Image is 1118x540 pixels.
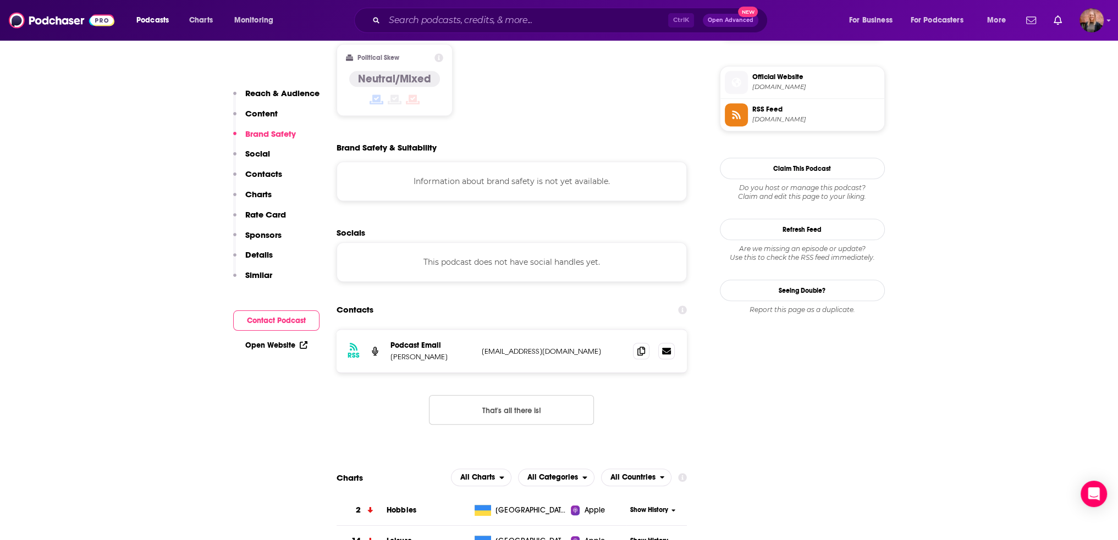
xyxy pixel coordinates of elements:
div: Search podcasts, credits, & more... [365,8,778,33]
span: All Countries [610,474,656,481]
button: Contact Podcast [233,310,320,331]
button: open menu [841,12,906,29]
span: Apple [584,505,605,516]
p: Details [245,249,273,260]
button: open menu [904,12,979,29]
a: Seeing Double? [720,280,885,301]
h3: 2 [356,504,361,516]
button: Content [233,108,278,129]
button: Show profile menu [1080,8,1104,32]
a: Official Website[DOMAIN_NAME] [725,71,880,94]
button: Similar [233,270,272,290]
a: Hobbies [387,505,416,515]
p: Contacts [245,169,282,179]
p: Similar [245,270,272,280]
div: This podcast does not have social handles yet. [337,242,687,282]
input: Search podcasts, credits, & more... [384,12,668,29]
div: Report this page as a duplicate. [720,305,885,314]
span: RSS Feed [752,104,880,114]
span: Logged in as kara_new [1080,8,1104,32]
div: Open Intercom Messenger [1081,481,1107,507]
img: Podchaser - Follow, Share and Rate Podcasts [9,10,114,31]
h2: Contacts [337,299,373,320]
h2: Socials [337,227,687,238]
button: Social [233,148,270,169]
span: All Charts [460,474,495,481]
p: [PERSON_NAME] [390,352,473,361]
button: open menu [518,469,594,486]
p: Podcast Email [390,341,473,350]
div: Information about brand safety is not yet available. [337,162,687,201]
div: Are we missing an episode or update? Use this to check the RSS feed immediately. [720,244,885,262]
button: Rate Card [233,209,286,230]
button: Show History [626,505,679,515]
a: Apple [571,505,626,516]
a: RSS Feed[DOMAIN_NAME] [725,103,880,126]
span: Ctrl K [668,13,694,27]
div: Claim and edit this page to your liking. [720,183,885,201]
button: Contacts [233,169,282,189]
p: Social [245,148,270,159]
h2: Political Skew [357,54,399,62]
p: Rate Card [245,209,286,220]
p: Brand Safety [245,129,296,139]
span: Charts [189,13,213,28]
button: Sponsors [233,230,282,250]
button: Details [233,249,273,270]
span: Monitoring [234,13,273,28]
p: Content [245,108,278,119]
h2: Platforms [451,469,511,486]
a: [GEOGRAPHIC_DATA] [470,505,571,516]
p: Reach & Audience [245,88,320,98]
button: open menu [979,12,1020,29]
p: [EMAIL_ADDRESS][DOMAIN_NAME] [482,347,625,356]
button: Reach & Audience [233,88,320,108]
span: Show History [630,505,668,515]
button: open menu [227,12,288,29]
a: Show notifications dropdown [1049,11,1066,30]
span: whiskeynoobs.podbean.com [752,83,880,91]
button: Brand Safety [233,129,296,149]
h2: Brand Safety & Suitability [337,142,437,153]
p: Charts [245,189,272,199]
a: Open Website [245,341,307,350]
span: For Podcasters [911,13,963,28]
span: Do you host or manage this podcast? [720,183,885,192]
span: New [738,7,758,17]
button: Nothing here. [429,395,594,425]
span: Podcasts [136,13,169,28]
button: Refresh Feed [720,219,885,240]
span: feed.podbean.com [752,115,880,124]
h4: Neutral/Mixed [358,72,431,86]
button: open menu [451,469,511,486]
span: Open Advanced [708,18,753,23]
span: More [987,13,1006,28]
img: User Profile [1080,8,1104,32]
a: Charts [182,12,219,29]
button: Charts [233,189,272,209]
button: Open AdvancedNew [703,14,758,27]
h2: Categories [518,469,594,486]
h3: RSS [348,351,360,360]
a: Show notifications dropdown [1022,11,1040,30]
a: 2 [337,495,387,525]
span: For Business [849,13,893,28]
button: Claim This Podcast [720,158,885,179]
span: Official Website [752,72,880,82]
span: All Categories [527,474,578,481]
span: Ukraine [495,505,567,516]
button: open menu [129,12,183,29]
h2: Countries [601,469,672,486]
p: Sponsors [245,230,282,240]
button: open menu [601,469,672,486]
h2: Charts [337,472,363,483]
